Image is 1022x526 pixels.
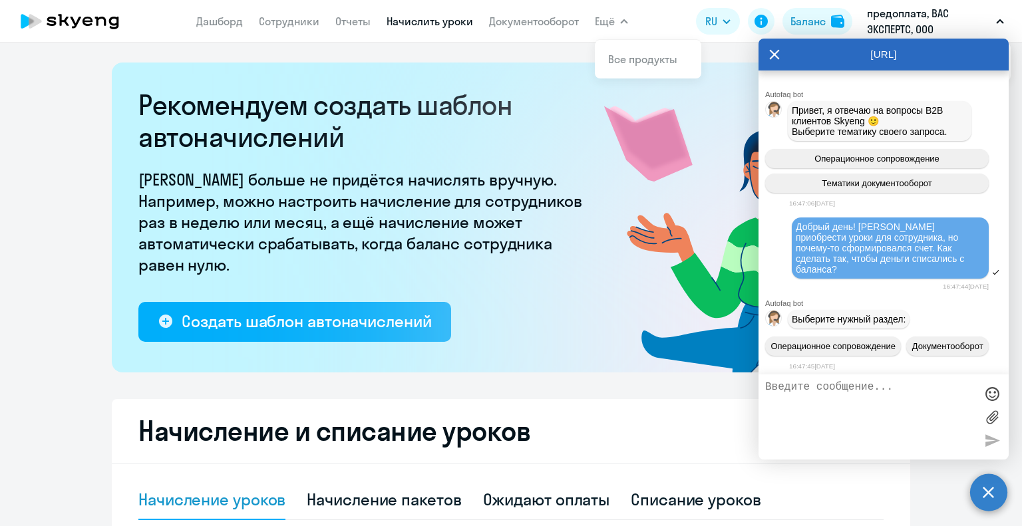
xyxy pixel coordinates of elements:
[867,5,991,37] p: предоплата, ВАС ЭКСПЕРТС, ООО
[696,8,740,35] button: RU
[860,5,1011,37] button: предоплата, ВАС ЭКСПЕРТС, ООО
[138,169,591,275] p: [PERSON_NAME] больше не придётся начислять вручную. Например, можно настроить начисление для сотр...
[782,8,852,35] button: Балансbalance
[182,311,431,332] div: Создать шаблон автоначислений
[789,199,835,207] time: 16:47:06[DATE]
[792,314,906,325] span: Выберите нужный раздел:
[766,102,782,121] img: bot avatar
[489,15,579,28] a: Документооборот
[943,283,989,290] time: 16:47:44[DATE]
[259,15,319,28] a: Сотрудники
[831,15,844,28] img: balance
[483,489,610,510] div: Ожидают оплаты
[765,149,989,168] button: Операционное сопровождение
[792,105,947,137] span: Привет, я отвечаю на вопросы B2B клиентов Skyeng 🙂 Выберите тематику своего запроса.
[906,336,989,356] button: Документооборот
[138,89,591,153] h2: Рекомендуем создать шаблон автоначислений
[789,362,835,370] time: 16:47:45[DATE]
[608,53,677,66] a: Все продукты
[766,311,782,330] img: bot avatar
[631,489,761,510] div: Списание уроков
[196,15,243,28] a: Дашборд
[307,489,461,510] div: Начисление пакетов
[982,407,1002,427] label: Лимит 10 файлов
[770,341,896,351] span: Операционное сопровождение
[765,299,1009,307] div: Autofaq bot
[705,13,717,29] span: RU
[765,174,989,193] button: Тематики документооборот
[138,489,285,510] div: Начисление уроков
[822,178,932,188] span: Тематики документооборот
[138,302,451,342] button: Создать шаблон автоначислений
[790,13,826,29] div: Баланс
[765,336,901,356] button: Операционное сопровождение
[796,221,967,275] span: Добрый день! [PERSON_NAME] приобрести уроки для сотрудника, но почему-то сформировался счет. Как ...
[595,13,615,29] span: Ещё
[814,154,939,164] span: Операционное сопровождение
[138,415,884,447] h2: Начисление и списание уроков
[912,341,983,351] span: Документооборот
[595,8,628,35] button: Ещё
[387,15,473,28] a: Начислить уроки
[335,15,371,28] a: Отчеты
[765,90,1009,98] div: Autofaq bot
